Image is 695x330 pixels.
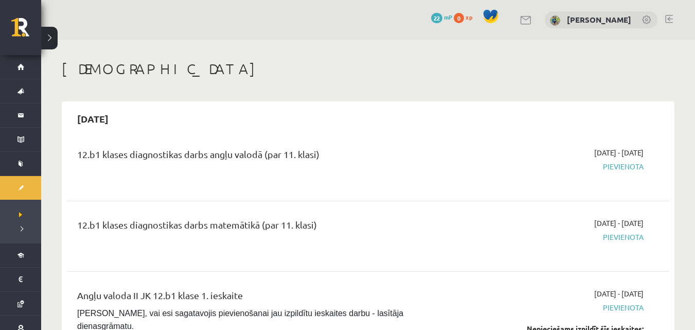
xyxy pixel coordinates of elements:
[567,14,631,25] a: [PERSON_NAME]
[594,288,644,299] span: [DATE] - [DATE]
[454,13,477,21] a: 0 xp
[550,15,560,26] img: Viktorija Dolmatova
[77,147,450,166] div: 12.b1 klases diagnostikas darbs angļu valodā (par 11. klasi)
[594,147,644,158] span: [DATE] - [DATE]
[444,13,452,21] span: mP
[454,13,464,23] span: 0
[77,288,450,307] div: Angļu valoda II JK 12.b1 klase 1. ieskaite
[77,218,450,237] div: 12.b1 klases diagnostikas darbs matemātikā (par 11. klasi)
[11,18,41,44] a: Rīgas 1. Tālmācības vidusskola
[594,218,644,229] span: [DATE] - [DATE]
[431,13,452,21] a: 22 mP
[431,13,442,23] span: 22
[465,232,644,242] span: Pievienota
[465,161,644,172] span: Pievienota
[62,60,674,78] h1: [DEMOGRAPHIC_DATA]
[466,13,472,21] span: xp
[67,107,119,131] h2: [DATE]
[465,302,644,313] span: Pievienota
